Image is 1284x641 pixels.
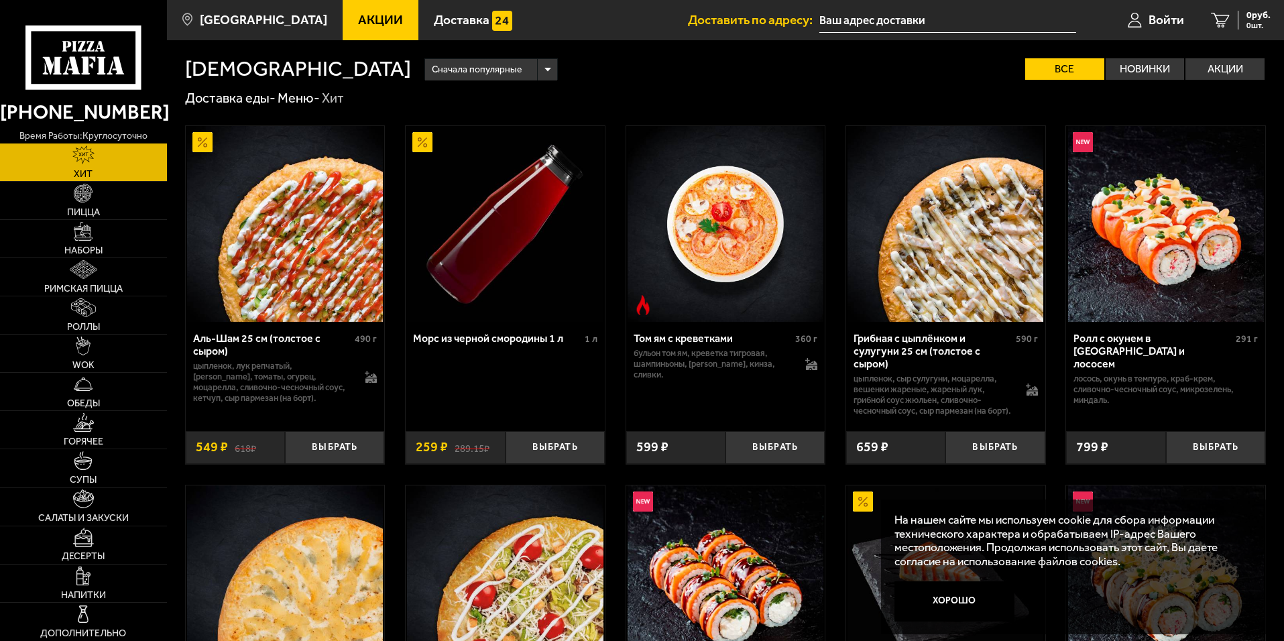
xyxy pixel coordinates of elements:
div: Хит [322,90,344,107]
span: Салаты и закуски [38,514,129,523]
span: 490 г [355,333,377,345]
p: На нашем сайте мы используем cookie для сбора информации технического характера и обрабатываем IP... [894,513,1245,569]
span: [GEOGRAPHIC_DATA] [200,13,327,26]
span: Пицца [67,208,100,217]
h1: [DEMOGRAPHIC_DATA] [185,58,411,80]
a: АкционныйАль-Шам 25 см (толстое с сыром) [186,126,385,322]
a: НовинкаРолл с окунем в темпуре и лососем [1066,126,1265,322]
img: Аль-Шам 25 см (толстое с сыром) [187,126,383,322]
span: 1 л [585,333,597,345]
span: 0 шт. [1246,21,1271,30]
span: Акции [358,13,403,26]
div: Аль-Шам 25 см (толстое с сыром) [193,332,352,357]
img: Ролл с окунем в темпуре и лососем [1068,126,1264,322]
p: бульон том ям, креветка тигровая, шампиньоны, [PERSON_NAME], кинза, сливки. [634,348,793,380]
span: Доставка [434,13,489,26]
label: Все [1025,58,1104,80]
a: Доставка еды- [185,90,276,106]
label: Новинки [1106,58,1185,80]
input: Ваш адрес доставки [819,8,1076,33]
div: Грибная с цыплёнком и сулугуни 25 см (толстое с сыром) [854,332,1012,370]
span: 0 руб. [1246,11,1271,20]
button: Выбрать [506,431,605,464]
label: Акции [1185,58,1265,80]
img: Акционный [412,132,432,152]
span: Горячее [64,437,103,447]
a: АкционныйМорс из черной смородины 1 л [406,126,605,322]
span: 590 г [1016,333,1038,345]
a: Острое блюдоТом ям с креветками [626,126,825,322]
s: 289.15 ₽ [455,441,489,454]
s: 618 ₽ [235,441,256,454]
img: Морс из черной смородины 1 л [407,126,603,322]
img: Новинка [633,491,653,512]
img: Том ям с креветками [628,126,823,322]
img: Грибная с цыплёнком и сулугуни 25 см (толстое с сыром) [848,126,1043,322]
span: 659 ₽ [856,441,888,454]
span: 259 ₽ [416,441,448,454]
img: 15daf4d41897b9f0e9f617042186c801.svg [492,11,512,31]
span: Обеды [67,399,100,408]
span: Роллы [67,323,100,332]
span: Напитки [61,591,106,600]
img: Острое блюдо [633,295,653,315]
span: 799 ₽ [1076,441,1108,454]
img: Новинка [1073,132,1093,152]
p: цыпленок, сыр сулугуни, моцарелла, вешенки жареные, жареный лук, грибной соус Жюльен, сливочно-че... [854,373,1012,416]
span: Хит [74,170,93,179]
span: WOK [72,361,95,370]
div: Ролл с окунем в [GEOGRAPHIC_DATA] и лососем [1073,332,1232,370]
a: Меню- [278,90,320,106]
span: Дополнительно [40,629,126,638]
span: Супы [70,475,97,485]
button: Выбрать [725,431,825,464]
span: Доставить по адресу: [688,13,819,26]
p: цыпленок, лук репчатый, [PERSON_NAME], томаты, огурец, моцарелла, сливочно-чесночный соус, кетчуп... [193,361,352,404]
button: Хорошо [894,581,1015,622]
span: Римская пицца [44,284,123,294]
span: 599 ₽ [636,441,668,454]
span: Десерты [62,552,105,561]
span: 291 г [1236,333,1258,345]
img: Акционный [853,491,873,512]
img: Новинка [1073,491,1093,512]
div: Том ям с креветками [634,332,793,345]
span: Войти [1149,13,1184,26]
div: Морс из черной смородины 1 л [413,332,581,345]
span: 549 ₽ [196,441,228,454]
span: 360 г [795,333,817,345]
span: Сначала популярные [432,57,522,82]
button: Выбрать [285,431,384,464]
img: Акционный [192,132,213,152]
button: Выбрать [945,431,1045,464]
button: Выбрать [1166,431,1265,464]
span: Наборы [64,246,103,255]
a: Грибная с цыплёнком и сулугуни 25 см (толстое с сыром) [846,126,1045,322]
p: лосось, окунь в темпуре, краб-крем, сливочно-чесночный соус, микрозелень, миндаль. [1073,373,1258,406]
